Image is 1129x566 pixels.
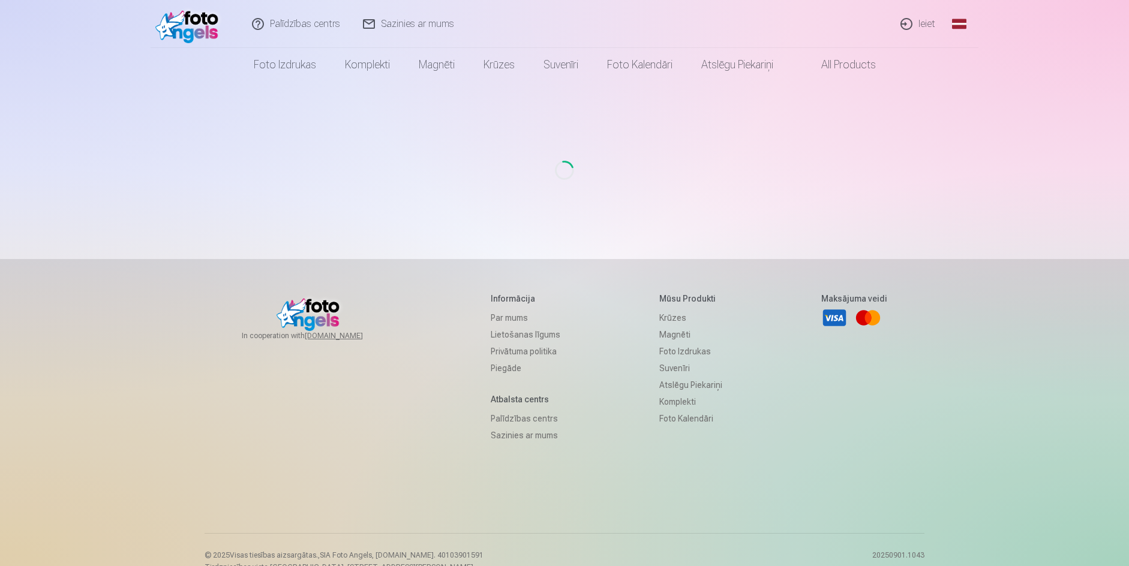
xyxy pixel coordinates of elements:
[242,331,392,341] span: In cooperation with
[659,309,722,326] a: Krūzes
[491,393,560,405] h5: Atbalsta centrs
[491,343,560,360] a: Privātuma politika
[331,48,404,82] a: Komplekti
[659,326,722,343] a: Magnēti
[788,48,890,82] a: All products
[659,360,722,377] a: Suvenīri
[529,48,593,82] a: Suvenīri
[155,5,224,43] img: /fa1
[491,360,560,377] a: Piegāde
[659,393,722,410] a: Komplekti
[659,410,722,427] a: Foto kalendāri
[205,550,484,560] p: © 2025 Visas tiesības aizsargātas. ,
[491,326,560,343] a: Lietošanas līgums
[491,293,560,305] h5: Informācija
[491,427,560,444] a: Sazinies ar mums
[305,331,392,341] a: [DOMAIN_NAME]
[687,48,788,82] a: Atslēgu piekariņi
[821,293,887,305] h5: Maksājuma veidi
[491,309,560,326] a: Par mums
[320,551,484,559] span: SIA Foto Angels, [DOMAIN_NAME]. 40103901591
[659,377,722,393] a: Atslēgu piekariņi
[659,343,722,360] a: Foto izdrukas
[404,48,469,82] a: Magnēti
[491,410,560,427] a: Palīdzības centrs
[821,305,848,331] a: Visa
[593,48,687,82] a: Foto kalendāri
[239,48,331,82] a: Foto izdrukas
[659,293,722,305] h5: Mūsu produkti
[469,48,529,82] a: Krūzes
[855,305,881,331] a: Mastercard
